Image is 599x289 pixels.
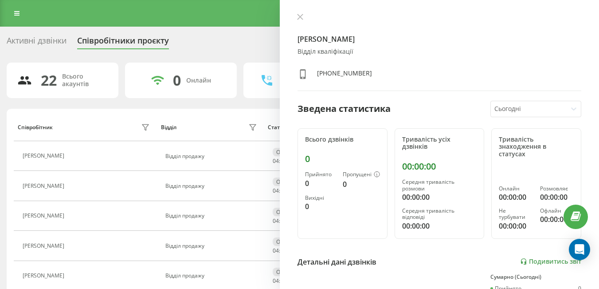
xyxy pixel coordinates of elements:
div: 0 [343,179,380,190]
div: Відділ продажу [165,243,259,249]
div: Відділ продажу [165,273,259,279]
span: 04 [273,187,279,194]
div: Прийнято [305,171,336,178]
div: Розмовляє [540,186,574,192]
div: Співробітники проєкту [77,36,169,50]
div: Онлайн [499,186,532,192]
div: Тривалість знаходження в статусах [499,136,574,158]
div: Офлайн [273,148,301,156]
div: Пропущені [343,171,380,178]
div: Офлайн [273,268,301,276]
div: Офлайн [273,208,301,216]
div: [PERSON_NAME] [23,213,67,219]
div: Активні дзвінки [7,36,67,50]
span: 04 [273,247,279,254]
div: [PHONE_NUMBER] [317,69,372,82]
div: Офлайн [540,208,574,214]
div: Відділ продажу [165,213,259,219]
div: Всього акаунтів [62,73,108,88]
div: [PERSON_NAME] [23,243,67,249]
div: 00:00:00 [540,192,574,202]
div: [PERSON_NAME] [23,153,67,159]
div: Онлайн [186,77,211,84]
div: Відділ [161,124,176,131]
div: : : [273,188,294,194]
div: [PERSON_NAME] [23,183,67,189]
div: 0 [305,154,380,164]
div: Відділ продажу [165,153,259,159]
div: Офлайн [273,238,301,246]
div: Не турбувати [499,208,532,221]
div: [PERSON_NAME] [23,273,67,279]
div: 0 [305,201,336,212]
div: Open Intercom Messenger [569,239,590,260]
div: Тривалість усіх дзвінків [402,136,477,151]
div: : : [273,218,294,224]
div: 0 [305,178,336,189]
div: : : [273,278,294,284]
div: Статус [268,124,285,131]
div: Відділ продажу [165,183,259,189]
div: 22 [41,72,57,89]
div: 00:00:00 [540,214,574,225]
div: 0 [173,72,181,89]
div: 00:00:00 [402,192,477,202]
span: 04 [273,157,279,165]
h4: [PERSON_NAME] [298,34,581,44]
div: : : [273,248,294,254]
div: Офлайн [273,178,301,186]
a: Подивитись звіт [520,258,581,265]
div: Середня тривалість розмови [402,179,477,192]
div: Детальні дані дзвінків [298,257,376,267]
div: 00:00:00 [499,192,532,202]
div: : : [273,158,294,164]
div: 00:00:00 [402,221,477,231]
span: 04 [273,277,279,285]
div: Зведена статистика [298,102,391,115]
div: Всього дзвінків [305,136,380,143]
div: Відділ кваліфікації [298,48,581,55]
div: 00:00:00 [402,161,477,172]
span: 04 [273,217,279,225]
div: Сумарно (Сьогодні) [490,274,581,280]
div: 00:00:00 [499,221,532,231]
div: Співробітник [18,124,53,131]
div: Середня тривалість відповіді [402,208,477,221]
div: Вихідні [305,195,336,201]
